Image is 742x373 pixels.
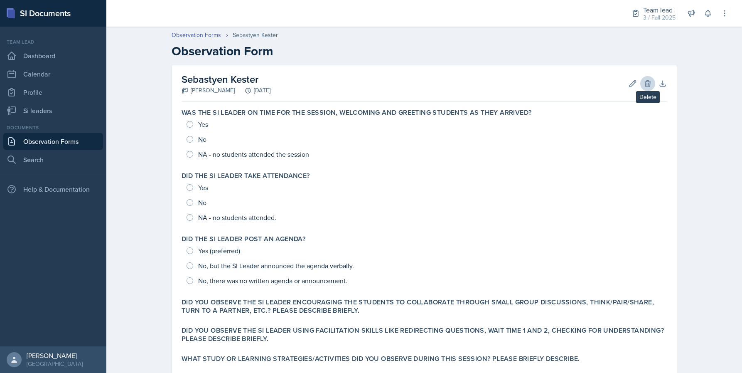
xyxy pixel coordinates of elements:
div: [DATE] [235,86,270,95]
label: Did the SI Leader post an agenda? [182,235,305,243]
a: Si leaders [3,102,103,119]
a: Search [3,151,103,168]
label: Did you observe the SI Leader encouraging the students to collaborate through small group discuss... [182,298,667,315]
a: Profile [3,84,103,101]
div: 3 / Fall 2025 [643,13,676,22]
label: Was the SI Leader on time for the session, welcoming and greeting students as they arrived? [182,109,531,117]
a: Observation Forms [172,31,221,40]
a: Calendar [3,66,103,82]
h2: Sebastyen Kester [182,72,270,87]
div: Sebastyen Kester [233,31,278,40]
div: [GEOGRAPHIC_DATA] [27,360,83,368]
div: Team lead [643,5,676,15]
h2: Observation Form [172,44,677,59]
label: What study or learning strategies/activities did you observe during this session? Please briefly ... [182,355,580,363]
div: [PERSON_NAME] [27,351,83,360]
div: Team lead [3,38,103,46]
div: Help & Documentation [3,181,103,198]
a: Observation Forms [3,133,103,150]
button: Delete [640,76,655,91]
div: Documents [3,124,103,131]
div: [PERSON_NAME] [182,86,235,95]
a: Dashboard [3,47,103,64]
label: Did the SI Leader take attendance? [182,172,310,180]
label: Did you observe the SI Leader using facilitation skills like redirecting questions, wait time 1 a... [182,326,667,343]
